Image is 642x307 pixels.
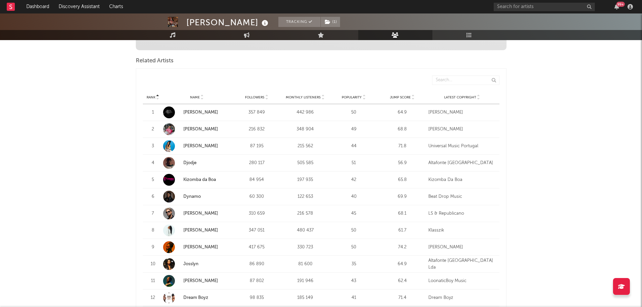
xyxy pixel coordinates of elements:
[146,244,160,251] div: 9
[146,261,160,268] div: 10
[234,244,279,251] div: 417 675
[245,95,264,99] span: Followers
[321,17,340,27] button: (1)
[616,2,625,7] div: 99 +
[234,278,279,284] div: 87 802
[283,227,328,234] div: 480 437
[163,292,231,304] a: Dream Boyz
[331,227,376,234] div: 50
[380,143,425,150] div: 71.8
[283,278,328,284] div: 191 946
[283,109,328,116] div: 442 986
[331,193,376,200] div: 40
[183,127,218,131] a: [PERSON_NAME]
[163,191,231,203] a: Dynamo
[380,278,425,284] div: 62.4
[234,210,279,217] div: 310 659
[380,210,425,217] div: 68.1
[283,244,328,251] div: 330 723
[380,126,425,133] div: 68.8
[146,210,160,217] div: 7
[163,241,231,253] a: [PERSON_NAME]
[163,258,231,270] a: Josslyn
[320,17,340,27] span: ( 1 )
[428,227,496,234] div: Klasszik
[432,75,499,85] input: Search...
[331,160,376,166] div: 51
[146,227,160,234] div: 8
[380,227,425,234] div: 61.7
[163,275,231,287] a: [PERSON_NAME]
[234,261,279,268] div: 86 890
[380,244,425,251] div: 74.2
[183,279,218,283] a: [PERSON_NAME]
[278,17,320,27] button: Tracking
[380,109,425,116] div: 64.9
[331,295,376,301] div: 41
[234,143,279,150] div: 87 195
[444,95,476,99] span: Latest Copyright
[494,3,595,11] input: Search for artists
[428,244,496,251] div: [PERSON_NAME]
[183,144,218,148] a: [PERSON_NAME]
[428,126,496,133] div: [PERSON_NAME]
[342,95,362,99] span: Popularity
[234,160,279,166] div: 280 117
[136,57,174,65] span: Related Artists
[283,295,328,301] div: 185 149
[186,17,270,28] div: [PERSON_NAME]
[331,143,376,150] div: 44
[234,295,279,301] div: 98 835
[428,177,496,183] div: Kizomba Da Boa
[190,95,200,99] span: Name
[283,177,328,183] div: 197 935
[283,261,328,268] div: 81 600
[146,177,160,183] div: 5
[428,160,496,166] div: Altafonte [GEOGRAPHIC_DATA]
[183,228,218,233] a: [PERSON_NAME]
[380,177,425,183] div: 65.8
[234,126,279,133] div: 216 832
[146,126,160,133] div: 2
[390,95,411,99] span: Jump Score
[163,174,231,186] a: Kizomba da Boa
[183,161,196,165] a: Djodje
[331,210,376,217] div: 45
[163,123,231,135] a: [PERSON_NAME]
[163,140,231,152] a: [PERSON_NAME]
[428,278,496,284] div: LoonaticBoy Music
[428,109,496,116] div: [PERSON_NAME]
[146,193,160,200] div: 6
[286,95,320,99] span: Monthly Listeners
[146,109,160,116] div: 1
[380,295,425,301] div: 71.4
[163,208,231,219] a: [PERSON_NAME]
[331,278,376,284] div: 43
[183,110,218,115] a: [PERSON_NAME]
[428,257,496,271] div: Altafonte [GEOGRAPHIC_DATA] Lda
[163,106,231,118] a: [PERSON_NAME]
[234,109,279,116] div: 357 849
[331,244,376,251] div: 50
[428,295,496,301] div: Dream Boyz
[183,194,201,199] a: Dynamo
[234,193,279,200] div: 60 300
[331,261,376,268] div: 35
[283,210,328,217] div: 216 578
[163,157,231,169] a: Djodje
[283,143,328,150] div: 215 562
[283,160,328,166] div: 505 585
[183,245,218,249] a: [PERSON_NAME]
[331,177,376,183] div: 42
[283,193,328,200] div: 122 653
[146,278,160,284] div: 11
[614,4,619,9] button: 99+
[183,262,198,266] a: Josslyn
[183,296,208,300] a: Dream Boyz
[147,95,155,99] span: Rank
[146,295,160,301] div: 12
[146,143,160,150] div: 3
[380,160,425,166] div: 56.9
[428,143,496,150] div: Universal Music Portugal
[183,211,218,216] a: [PERSON_NAME]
